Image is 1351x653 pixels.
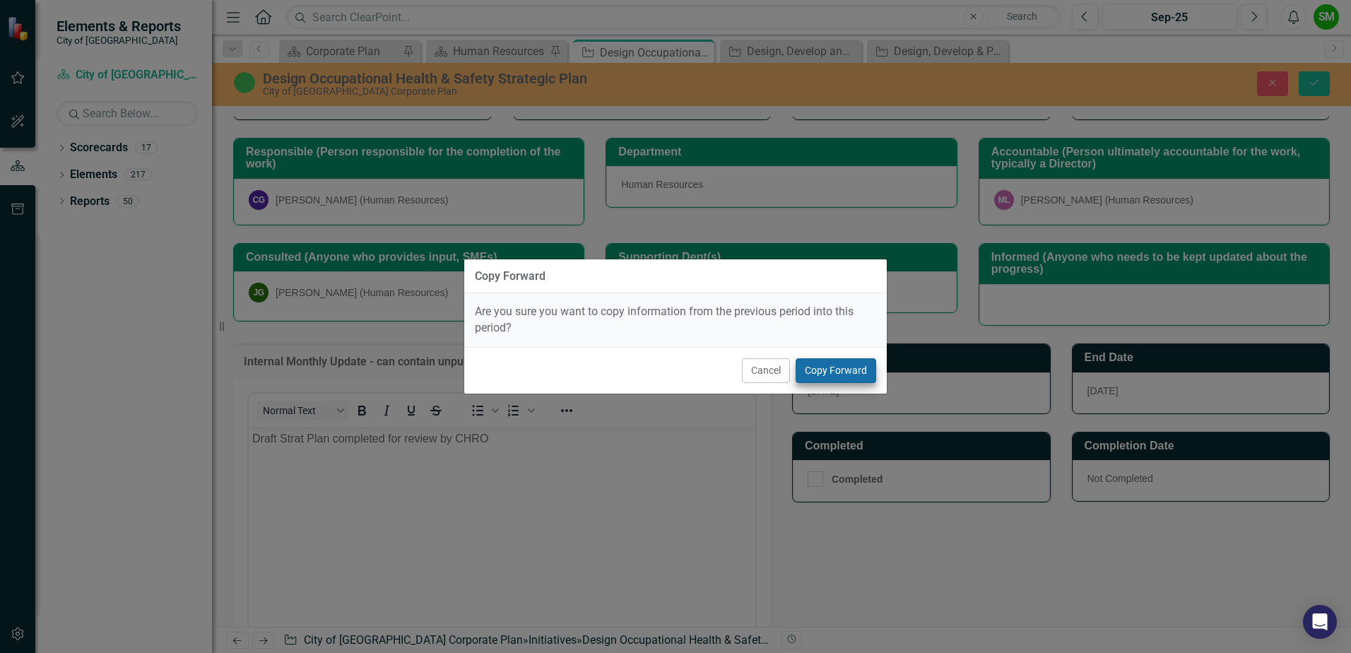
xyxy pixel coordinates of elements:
button: Cancel [742,358,790,383]
div: Open Intercom Messenger [1303,605,1337,639]
button: Copy Forward [796,358,876,383]
p: Draft Strat Plan completed for review by CHRO [4,4,503,20]
div: Are you sure you want to copy information from the previous period into this period? [464,293,887,347]
div: Copy Forward [475,270,545,283]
